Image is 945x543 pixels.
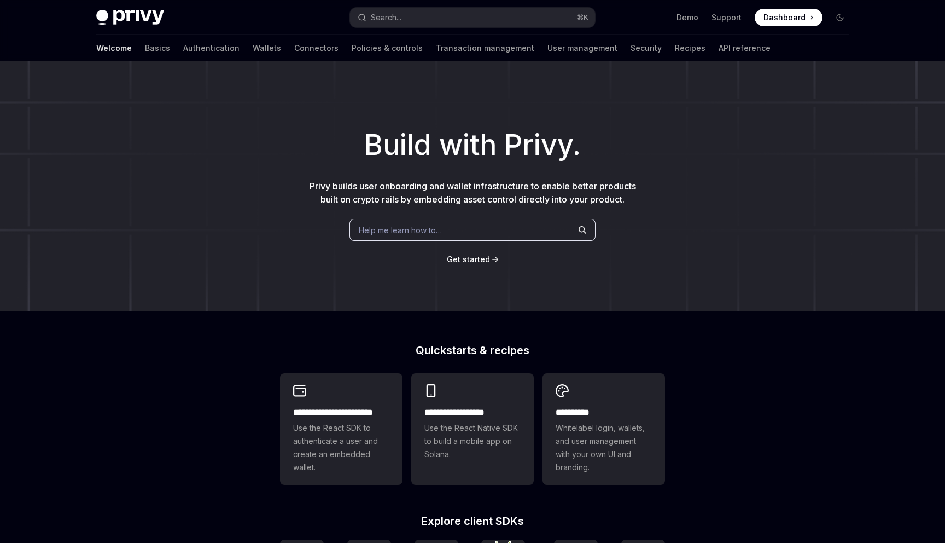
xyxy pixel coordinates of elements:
[280,516,665,527] h2: Explore client SDKs
[253,35,281,61] a: Wallets
[542,373,665,485] a: **** *****Whitelabel login, wallets, and user management with your own UI and branding.
[424,421,521,461] span: Use the React Native SDK to build a mobile app on Solana.
[547,35,617,61] a: User management
[183,35,240,61] a: Authentication
[293,421,389,474] span: Use the React SDK to authenticate a user and create an embedded wallet.
[436,35,534,61] a: Transaction management
[294,35,339,61] a: Connectors
[755,9,822,26] a: Dashboard
[719,35,771,61] a: API reference
[556,421,652,474] span: Whitelabel login, wallets, and user management with your own UI and branding.
[763,12,806,23] span: Dashboard
[17,124,927,166] h1: Build with Privy.
[352,35,423,61] a: Policies & controls
[447,255,490,264] span: Get started
[96,35,132,61] a: Welcome
[411,373,534,485] a: **** **** **** ***Use the React Native SDK to build a mobile app on Solana.
[96,10,164,25] img: dark logo
[831,9,849,26] button: Toggle dark mode
[631,35,662,61] a: Security
[145,35,170,61] a: Basics
[280,345,665,356] h2: Quickstarts & recipes
[676,12,698,23] a: Demo
[350,8,595,27] button: Search...⌘K
[675,35,705,61] a: Recipes
[711,12,742,23] a: Support
[371,11,401,24] div: Search...
[310,181,636,205] span: Privy builds user onboarding and wallet infrastructure to enable better products built on crypto ...
[577,13,588,22] span: ⌘ K
[447,254,490,265] a: Get started
[359,224,442,236] span: Help me learn how to…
